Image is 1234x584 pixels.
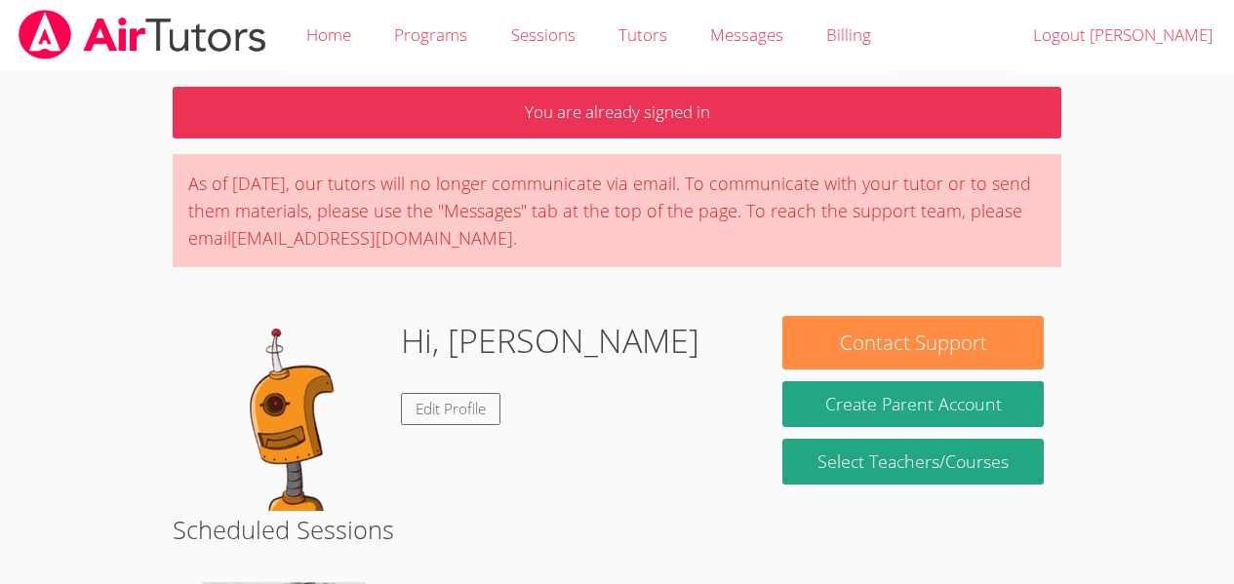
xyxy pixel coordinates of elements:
[782,316,1043,370] button: Contact Support
[173,511,1061,548] h2: Scheduled Sessions
[401,316,699,366] h1: Hi, [PERSON_NAME]
[710,23,783,46] span: Messages
[782,439,1043,485] a: Select Teachers/Courses
[782,381,1043,427] button: Create Parent Account
[190,316,385,511] img: default.png
[17,10,268,59] img: airtutors_banner-c4298cdbf04f3fff15de1276eac7730deb9818008684d7c2e4769d2f7ddbe033.png
[173,87,1061,138] p: You are already signed in
[401,393,500,425] a: Edit Profile
[173,154,1061,267] div: As of [DATE], our tutors will no longer communicate via email. To communicate with your tutor or ...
